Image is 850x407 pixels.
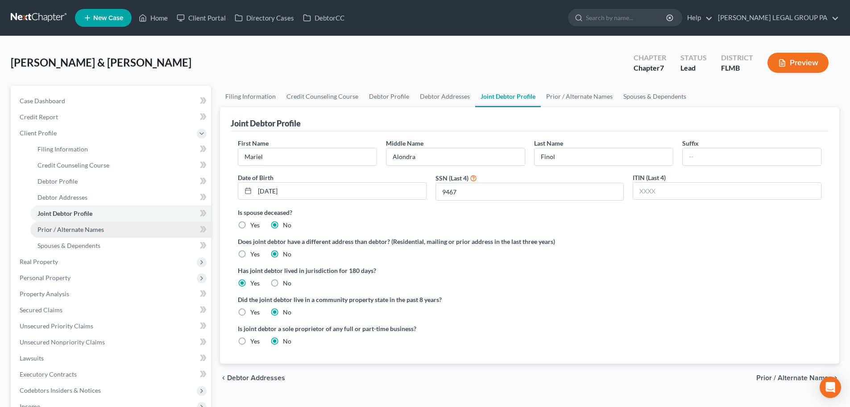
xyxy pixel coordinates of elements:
[220,374,285,382] button: chevron_left Debtor Addresses
[238,295,821,304] label: Did the joint debtor live in a community property state in the past 8 years?
[12,350,211,366] a: Lawsuits
[415,86,475,107] a: Debtor Addresses
[37,242,100,249] span: Spouses & Dependents
[238,237,821,246] label: Does joint debtor have a different address than debtor? (Residential, mailing or prior address in...
[37,193,87,201] span: Debtor Addresses
[30,157,211,173] a: Credit Counseling Course
[238,324,525,333] label: Is joint debtor a sole proprietor of any full or part-time business?
[634,63,666,73] div: Chapter
[255,183,426,200] input: MM/DD/YYYY
[281,86,364,107] a: Credit Counseling Course
[475,86,541,107] a: Joint Debtor Profile
[832,374,839,382] i: chevron_right
[20,354,44,362] span: Lawsuits
[20,370,77,378] span: Executory Contracts
[756,374,839,382] button: Prior / Alternate Names chevron_right
[20,258,58,265] span: Real Property
[541,86,618,107] a: Prior / Alternate Names
[633,183,821,200] input: XXXX
[30,238,211,254] a: Spouses & Dependents
[283,279,291,288] label: No
[93,15,123,21] span: New Case
[134,10,172,26] a: Home
[820,377,841,398] div: Open Intercom Messenger
[20,97,65,105] span: Case Dashboard
[37,161,109,169] span: Credit Counseling Course
[37,226,104,233] span: Prior / Alternate Names
[20,322,93,330] span: Unsecured Priority Claims
[680,63,707,73] div: Lead
[238,208,821,217] label: Is spouse deceased?
[12,109,211,125] a: Credit Report
[220,86,281,107] a: Filing Information
[680,53,707,63] div: Status
[250,308,260,317] label: Yes
[535,148,673,165] input: --
[30,141,211,157] a: Filing Information
[250,250,260,259] label: Yes
[283,337,291,346] label: No
[11,56,191,69] span: [PERSON_NAME] & [PERSON_NAME]
[634,53,666,63] div: Chapter
[250,279,260,288] label: Yes
[767,53,829,73] button: Preview
[230,10,299,26] a: Directory Cases
[618,86,692,107] a: Spouses & Dependents
[30,206,211,222] a: Joint Debtor Profile
[231,118,301,129] div: Joint Debtor Profile
[12,93,211,109] a: Case Dashboard
[660,63,664,72] span: 7
[20,290,69,298] span: Property Analysis
[386,138,423,148] label: Middle Name
[283,250,291,259] label: No
[30,173,211,189] a: Debtor Profile
[12,334,211,350] a: Unsecured Nonpriority Claims
[238,266,821,275] label: Has joint debtor lived in jurisdiction for 180 days?
[250,337,260,346] label: Yes
[37,210,92,217] span: Joint Debtor Profile
[713,10,839,26] a: [PERSON_NAME] LEGAL GROUP PA
[721,53,753,63] div: District
[721,63,753,73] div: FLMB
[37,177,78,185] span: Debtor Profile
[37,145,88,153] span: Filing Information
[20,129,57,137] span: Client Profile
[238,138,269,148] label: First Name
[633,173,666,182] label: ITIN (Last 4)
[386,148,525,165] input: M.I
[20,113,58,121] span: Credit Report
[238,148,377,165] input: --
[12,318,211,334] a: Unsecured Priority Claims
[20,386,101,394] span: Codebtors Insiders & Notices
[435,173,469,183] label: SSN (Last 4)
[364,86,415,107] a: Debtor Profile
[238,173,274,182] label: Date of Birth
[283,308,291,317] label: No
[683,148,821,165] input: --
[12,286,211,302] a: Property Analysis
[20,338,105,346] span: Unsecured Nonpriority Claims
[12,366,211,382] a: Executory Contracts
[30,222,211,238] a: Prior / Alternate Names
[299,10,349,26] a: DebtorCC
[756,374,832,382] span: Prior / Alternate Names
[436,183,624,200] input: XXXX
[12,302,211,318] a: Secured Claims
[683,10,713,26] a: Help
[682,138,699,148] label: Suffix
[227,374,285,382] span: Debtor Addresses
[220,374,227,382] i: chevron_left
[534,138,563,148] label: Last Name
[586,9,668,26] input: Search by name...
[30,189,211,206] a: Debtor Addresses
[250,221,260,230] label: Yes
[20,274,70,281] span: Personal Property
[20,306,62,314] span: Secured Claims
[283,221,291,230] label: No
[172,10,230,26] a: Client Portal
